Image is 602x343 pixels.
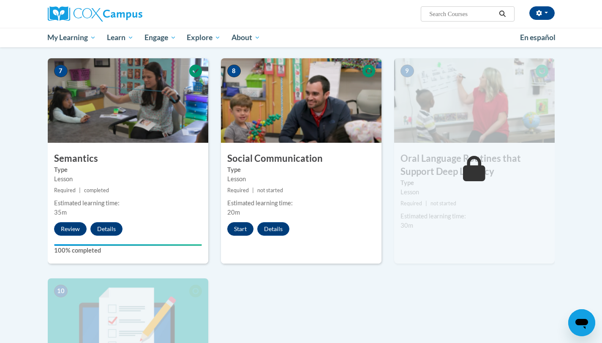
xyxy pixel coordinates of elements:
[227,174,375,184] div: Lesson
[257,222,289,236] button: Details
[515,29,561,46] a: En español
[232,33,260,43] span: About
[227,222,253,236] button: Start
[101,28,139,47] a: Learn
[54,246,202,255] label: 100% completed
[42,28,102,47] a: My Learning
[187,33,221,43] span: Explore
[226,28,266,47] a: About
[54,244,202,246] div: Your progress
[48,152,208,165] h3: Semantics
[84,187,109,193] span: completed
[221,152,381,165] h3: Social Communication
[54,222,87,236] button: Review
[54,285,68,297] span: 10
[139,28,182,47] a: Engage
[54,174,202,184] div: Lesson
[520,33,556,42] span: En español
[394,152,555,178] h3: Oral Language Routines that Support Deep Literacy
[568,309,595,336] iframe: Button to launch messaging window
[430,200,456,207] span: not started
[227,209,240,216] span: 20m
[227,187,249,193] span: Required
[79,187,81,193] span: |
[54,165,202,174] label: Type
[107,33,133,43] span: Learn
[144,33,176,43] span: Engage
[400,222,413,229] span: 30m
[48,6,142,22] img: Cox Campus
[181,28,226,47] a: Explore
[54,199,202,208] div: Estimated learning time:
[47,33,96,43] span: My Learning
[529,6,555,20] button: Account Settings
[400,65,414,77] span: 9
[496,9,509,19] button: Search
[428,9,496,19] input: Search Courses
[48,58,208,143] img: Course Image
[257,187,283,193] span: not started
[54,187,76,193] span: Required
[54,65,68,77] span: 7
[227,65,241,77] span: 8
[90,222,123,236] button: Details
[54,209,67,216] span: 35m
[48,6,208,22] a: Cox Campus
[227,199,375,208] div: Estimated learning time:
[400,188,548,197] div: Lesson
[400,212,548,221] div: Estimated learning time:
[425,200,427,207] span: |
[394,58,555,143] img: Course Image
[227,165,375,174] label: Type
[35,28,567,47] div: Main menu
[221,58,381,143] img: Course Image
[400,200,422,207] span: Required
[252,187,254,193] span: |
[400,178,548,188] label: Type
